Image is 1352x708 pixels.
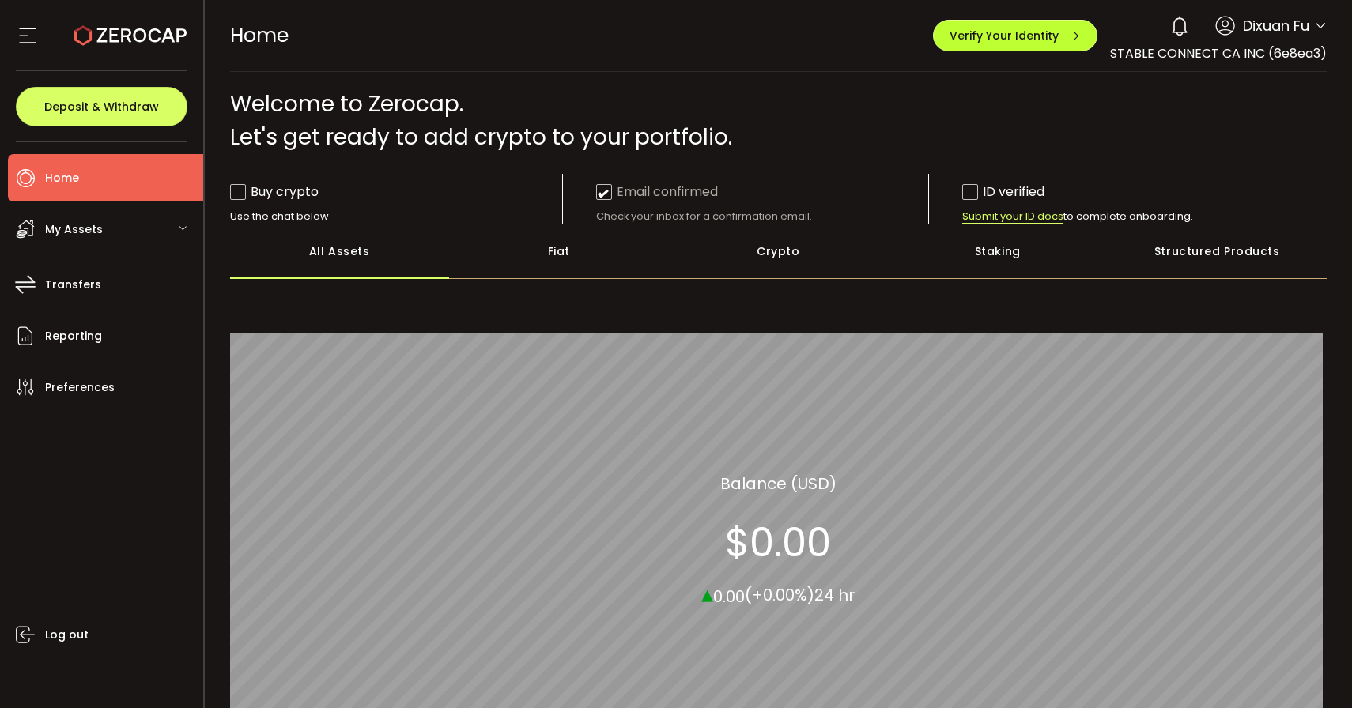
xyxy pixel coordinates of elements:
div: to complete onboarding. [962,209,1294,224]
span: Submit your ID docs [962,209,1063,224]
span: Verify Your Identity [950,30,1059,41]
div: Welcome to Zerocap. Let's get ready to add crypto to your portfolio. [230,88,1327,154]
span: STABLE CONNECT CA INC (6e8ea3) [1110,44,1327,62]
span: ▴ [701,576,713,610]
span: Reporting [45,325,102,348]
iframe: Chat Widget [1273,632,1352,708]
button: Deposit & Withdraw [16,87,187,126]
span: Home [230,21,289,49]
span: Deposit & Withdraw [44,101,159,112]
span: 24 hr [814,584,855,606]
div: Check your inbox for a confirmation email. [596,209,928,224]
button: Verify Your Identity [933,20,1097,51]
div: ID verified [962,182,1044,201]
div: Crypto [669,224,889,279]
section: $0.00 [725,518,831,566]
span: Preferences [45,376,115,399]
span: 0.00 [713,585,745,607]
span: Home [45,167,79,190]
div: Staking [888,224,1108,279]
div: Fiat [449,224,669,279]
span: Transfers [45,273,101,296]
div: Use the chat below [230,209,562,224]
section: Balance (USD) [720,471,837,495]
div: All Assets [230,224,450,279]
span: My Assets [45,218,103,241]
span: Log out [45,623,89,646]
span: Dixuan Fu [1243,15,1309,36]
span: (+0.00%) [745,584,814,606]
div: Buy crypto [230,182,319,201]
div: Structured Products [1108,224,1327,279]
div: Email confirmed [596,182,718,201]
